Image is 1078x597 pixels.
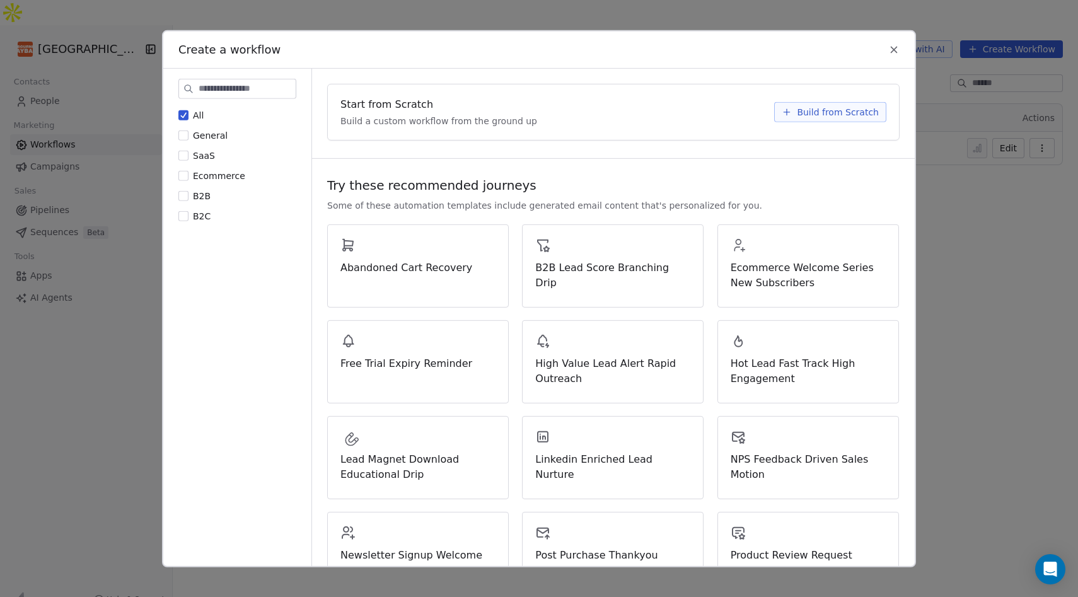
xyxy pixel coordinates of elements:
div: Open Intercom Messenger [1035,554,1065,584]
span: Linkedin Enriched Lead Nurture [535,451,690,482]
span: Free Trial Expiry Reminder [340,356,496,371]
span: All [193,110,204,120]
button: All [178,108,188,121]
span: NPS Feedback Driven Sales Motion [731,451,886,482]
button: SaaS [178,149,188,161]
span: Abandoned Cart Recovery [340,260,496,275]
span: General [193,130,228,140]
span: Start from Scratch [340,96,433,112]
button: B2C [178,209,188,222]
span: Some of these automation templates include generated email content that's personalized for you. [327,199,762,211]
button: General [178,129,188,141]
span: Newsletter Signup Welcome Series [340,547,496,577]
span: Build a custom workflow from the ground up [340,114,537,127]
span: Ecommerce [193,170,245,180]
span: B2B [193,190,211,200]
span: Create a workflow [178,41,281,57]
button: Ecommerce [178,169,188,182]
span: Build from Scratch [797,105,879,118]
span: Post Purchase Thankyou Upsell [535,547,690,577]
span: Try these recommended journeys [327,176,536,194]
span: SaaS [193,150,215,160]
span: Ecommerce Welcome Series New Subscribers [731,260,886,290]
span: High Value Lead Alert Rapid Outreach [535,356,690,386]
span: B2B Lead Score Branching Drip [535,260,690,290]
span: B2C [193,211,211,221]
button: B2B [178,189,188,202]
span: Lead Magnet Download Educational Drip [340,451,496,482]
span: Hot Lead Fast Track High Engagement [731,356,886,386]
span: Product Review Request Automation [731,547,886,577]
button: Build from Scratch [774,101,886,122]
